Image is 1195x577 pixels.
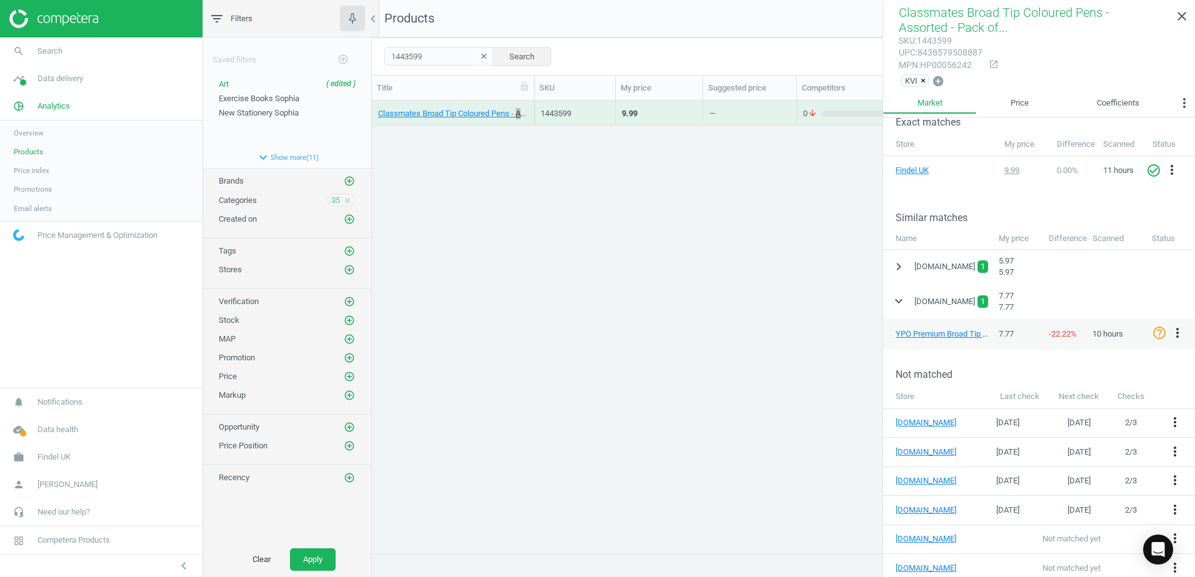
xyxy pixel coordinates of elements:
span: [DATE] [1067,476,1091,485]
i: chevron_left [176,558,191,573]
span: Brands [219,176,244,185]
span: [DATE] [996,476,1019,485]
span: Findel UK [37,451,71,463]
div: Suggested price [708,82,791,94]
div: Difference [1042,227,1086,250]
th: Store [883,132,998,156]
a: Market [883,92,976,114]
i: work [7,445,31,469]
button: more_vert [1167,531,1182,547]
a: open_in_new [982,59,999,71]
i: add_circle_outline [344,296,355,307]
i: check_circle_outline [1146,163,1161,178]
div: Open Intercom Messenger [1143,535,1173,565]
div: SKU [539,82,610,94]
span: Notifications [37,397,82,408]
span: Filters [231,13,252,24]
span: 35 [331,195,340,206]
span: Stores [219,265,242,274]
th: Store [883,385,990,408]
div: — [709,108,716,124]
span: Data delivery [37,73,83,84]
a: [DOMAIN_NAME] [896,533,971,545]
i: filter_list [209,11,224,26]
span: [DATE] [1067,447,1091,456]
button: expand_more [887,290,910,313]
span: Recency [219,473,249,482]
button: add_circle_outline [343,370,356,383]
span: Price Position [219,441,267,450]
span: Promotion [219,353,255,362]
span: Need our help? [37,506,90,518]
button: add_circle [931,74,945,89]
span: Data health [37,424,78,435]
span: 5.97 5.97 [999,256,1014,277]
button: add_circle_outline [331,47,356,72]
span: Products [14,147,43,157]
i: add_circle_outline [344,371,355,382]
span: [DATE] [996,505,1019,515]
button: expand_moreShow more(11) [203,147,371,168]
span: [DATE] [1067,418,1091,427]
span: Overview [14,128,44,138]
div: : HP00056242 [899,59,982,71]
button: chevron_right [887,255,910,279]
i: add_circle_outline [344,245,355,257]
div: ( edited ) [326,79,356,90]
div: : 8438579508887 [899,47,982,59]
i: add_circle_outline [344,315,355,326]
span: Verification [219,297,259,306]
div: grid [372,101,1195,544]
div: 1443599 [541,108,609,119]
span: Markup [219,390,246,400]
i: add_circle_outline [344,333,355,345]
button: more_vert [1174,92,1195,117]
i: expand_more [891,293,906,308]
button: more_vert [1170,325,1185,342]
button: more_vert [1167,560,1182,576]
button: add_circle_outline [343,314,356,327]
i: more_vert [1167,560,1182,575]
div: Title [377,82,529,94]
i: help_outline [1152,325,1167,340]
span: 0 [803,108,821,119]
div: Status [1146,227,1192,250]
th: My price [998,132,1051,156]
span: Art [219,79,229,89]
i: headset_mic [7,500,31,524]
i: timeline [7,67,31,91]
i: search [7,39,31,63]
span: [DOMAIN_NAME] [914,261,975,272]
i: more_vert [1170,325,1185,340]
span: [PERSON_NAME] [37,479,97,490]
button: add_circle_outline [343,213,356,225]
i: more_vert [1167,531,1182,546]
span: Stock [219,315,239,325]
button: more_vert [1167,502,1182,518]
i: more_vert [1177,96,1192,111]
td: 2 / 3 [1109,466,1153,496]
a: Findel UK [896,165,958,176]
i: close [343,196,352,205]
button: more_vert [1167,473,1182,489]
span: Email alerts [14,204,52,214]
span: Analytics [37,101,70,112]
div: Scanned [1086,227,1146,250]
span: Classmates Broad Tip Coloured Pens - Assorted - Pack of... [899,5,1109,35]
th: Last check [990,385,1049,408]
div: Competitors [802,82,941,94]
button: more_vert [1167,415,1182,431]
span: -22.22 % [1049,329,1077,338]
button: Search [492,47,551,66]
i: pie_chart_outlined [7,94,31,118]
th: Status [1146,132,1195,156]
th: Next check [1049,385,1108,408]
a: [DOMAIN_NAME] [896,446,971,458]
span: Promotions [14,184,52,194]
span: [DATE] [996,447,1019,456]
i: more_vert [1167,473,1182,488]
div: Name [883,227,992,250]
button: add_circle_outline [343,264,356,276]
i: add_circle_outline [344,175,355,187]
i: chevron_right [891,259,906,274]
